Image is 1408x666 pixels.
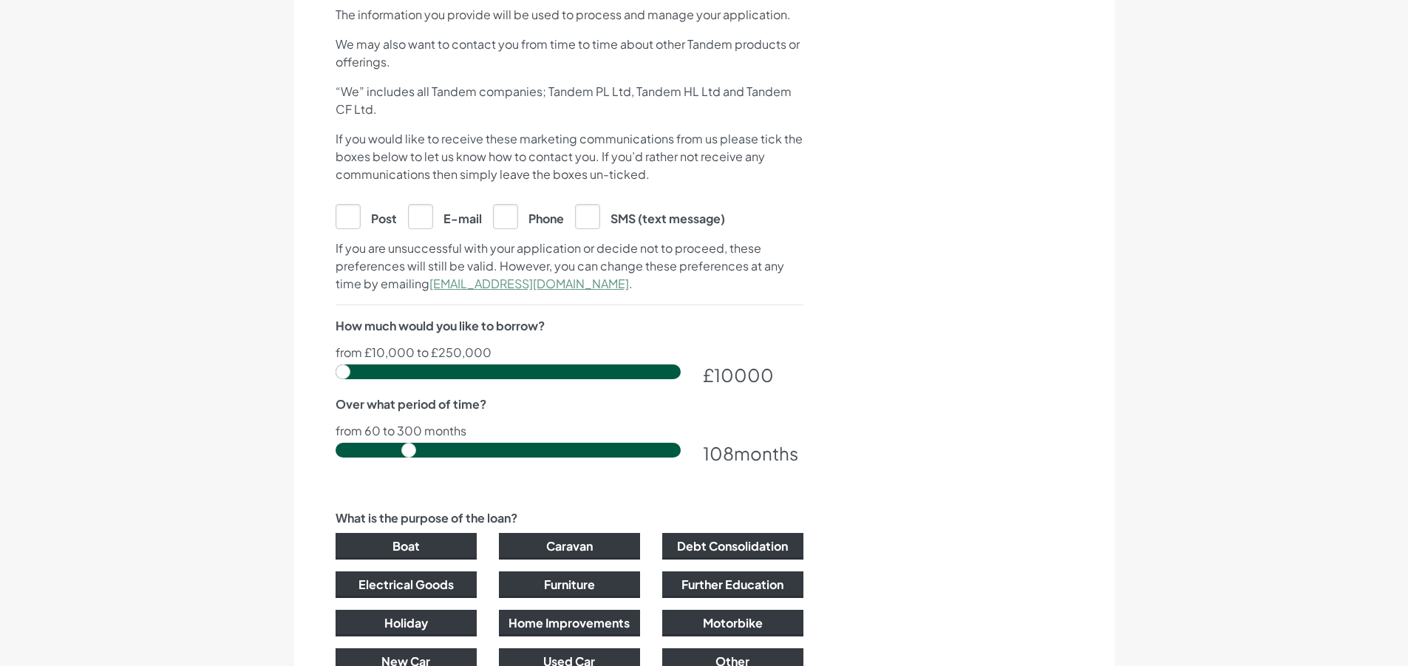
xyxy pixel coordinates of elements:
button: Holiday [336,610,477,636]
button: Further Education [662,571,803,598]
span: 10000 [714,364,774,386]
label: Post [336,204,397,228]
button: Motorbike [662,610,803,636]
div: £ [703,361,803,388]
button: Furniture [499,571,640,598]
div: months [703,440,803,466]
label: How much would you like to borrow? [336,317,545,335]
button: Boat [336,533,477,560]
p: We may also want to contact you from time to time about other Tandem products or offerings. [336,35,803,71]
button: Home Improvements [499,610,640,636]
p: from 60 to 300 months [336,425,803,437]
p: If you are unsuccessful with your application or decide not to proceed, these preferences will st... [336,239,803,293]
button: Debt Consolidation [662,533,803,560]
label: SMS (text message) [575,204,725,228]
span: 108 [703,442,734,464]
label: Phone [493,204,564,228]
button: Electrical Goods [336,571,477,598]
button: Caravan [499,533,640,560]
p: If you would like to receive these marketing communications from us please tick the boxes below t... [336,130,803,183]
label: Over what period of time? [336,395,486,413]
label: E-mail [408,204,482,228]
p: “We” includes all Tandem companies; Tandem PL Ltd, Tandem HL Ltd and Tandem CF Ltd. [336,83,803,118]
p: from £10,000 to £250,000 [336,347,803,359]
p: The information you provide will be used to process and manage your application. [336,6,803,24]
label: What is the purpose of the loan? [336,509,517,527]
a: [EMAIL_ADDRESS][DOMAIN_NAME] [429,276,629,291]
